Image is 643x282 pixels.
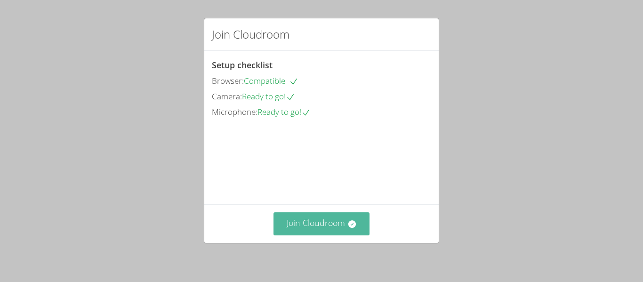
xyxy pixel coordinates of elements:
span: Microphone: [212,106,257,117]
span: Setup checklist [212,59,273,71]
span: Ready to go! [242,91,295,102]
span: Browser: [212,75,244,86]
span: Compatible [244,75,298,86]
h2: Join Cloudroom [212,26,289,43]
button: Join Cloudroom [273,212,370,235]
span: Camera: [212,91,242,102]
span: Ready to go! [257,106,311,117]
